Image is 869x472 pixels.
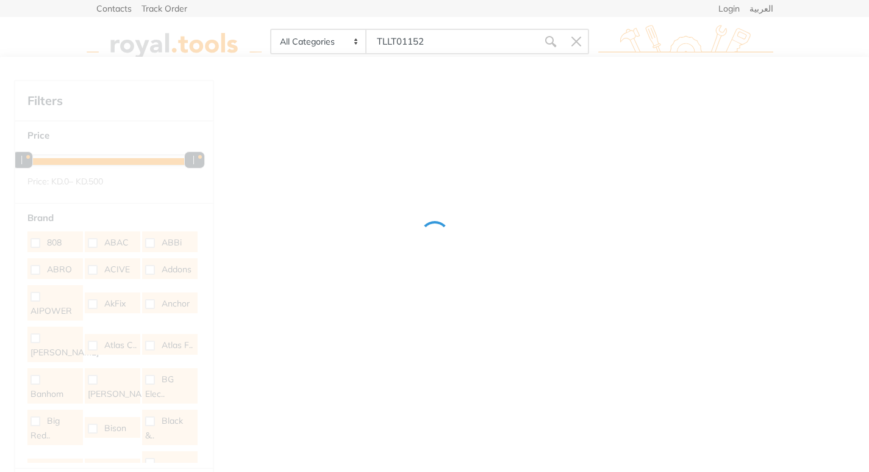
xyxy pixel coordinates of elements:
a: Contacts [96,4,132,13]
select: Category [271,30,367,53]
a: العربية [749,4,773,13]
input: Site search [367,29,537,54]
a: Track Order [141,4,187,13]
a: Login [718,4,740,13]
